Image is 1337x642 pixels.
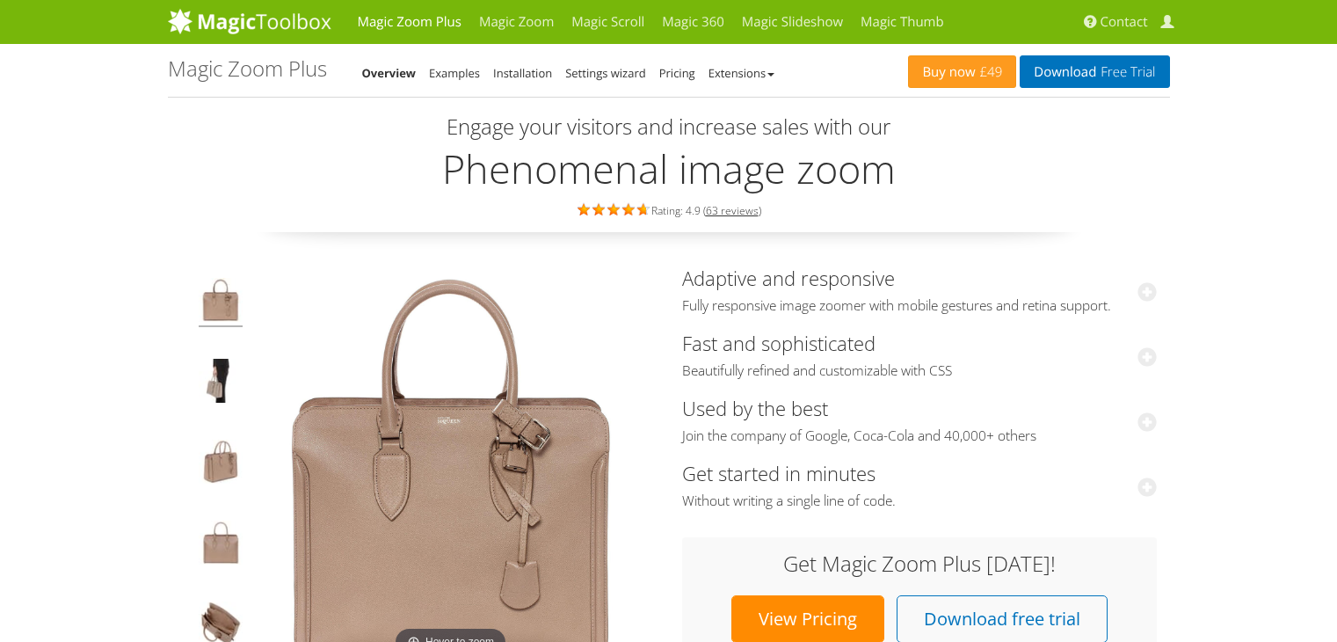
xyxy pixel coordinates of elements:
span: Join the company of Google, Coca-Cola and 40,000+ others [682,427,1157,445]
div: Rating: 4.9 ( ) [168,200,1170,219]
span: Without writing a single line of code. [682,492,1157,510]
img: JavaScript image zoom example [199,359,243,408]
span: Fully responsive image zoomer with mobile gestures and retina support. [682,297,1157,315]
img: MagicToolbox.com - Image tools for your website [168,8,331,34]
img: Product image zoom example [199,278,243,327]
span: £49 [976,65,1003,79]
img: Hover image zoom example [199,521,243,570]
span: Contact [1101,13,1148,31]
a: Fast and sophisticatedBeautifully refined and customizable with CSS [682,330,1157,380]
h3: Engage your visitors and increase sales with our [172,115,1166,138]
a: Examples [429,65,480,81]
a: Get started in minutesWithout writing a single line of code. [682,460,1157,510]
a: DownloadFree Trial [1020,55,1169,88]
a: Settings wizard [565,65,646,81]
a: Adaptive and responsiveFully responsive image zoomer with mobile gestures and retina support. [682,265,1157,315]
a: Overview [362,65,417,81]
a: Extensions [708,65,774,81]
a: Pricing [659,65,695,81]
h2: Phenomenal image zoom [168,147,1170,191]
span: Beautifully refined and customizable with CSS [682,362,1157,380]
h3: Get Magic Zoom Plus [DATE]! [700,552,1139,575]
a: Buy now£49 [908,55,1016,88]
span: Free Trial [1096,65,1155,79]
h1: Magic Zoom Plus [168,57,327,80]
img: jQuery image zoom example [199,440,243,489]
a: 63 reviews [706,203,759,218]
a: Installation [493,65,552,81]
a: Used by the bestJoin the company of Google, Coca-Cola and 40,000+ others [682,395,1157,445]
